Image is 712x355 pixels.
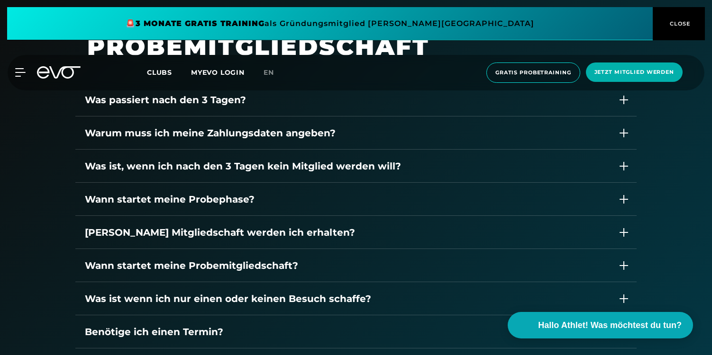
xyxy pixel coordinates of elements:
span: CLOSE [667,19,691,28]
div: Wann startet meine Probephase? [85,192,609,206]
a: Clubs [147,68,191,77]
span: Hallo Athlet! Was möchtest du tun? [538,319,682,332]
span: Gratis Probetraining [495,69,571,77]
a: Jetzt Mitglied werden [583,62,685,83]
a: MYEVO LOGIN [191,68,245,77]
div: Was ist, wenn ich nach den 3 Tagen kein Mitglied werden will? [85,159,609,173]
div: Was ist wenn ich nur einen oder keinen Besuch schaffe? [85,292,609,306]
div: Was passiert nach den 3 Tagen? [85,93,609,107]
span: en [264,68,274,77]
button: CLOSE [653,7,705,40]
button: Hallo Athlet! Was möchtest du tun? [508,312,693,338]
div: [PERSON_NAME] Mitgliedschaft werden ich erhalten? [85,225,609,240]
a: Gratis Probetraining [484,62,583,83]
div: Wann startet meine Probemitgliedschaft? [85,258,609,273]
a: en [264,67,285,78]
span: Jetzt Mitglied werden [594,68,674,76]
div: Warum muss ich meine Zahlungsdaten angeben? [85,126,609,140]
div: Benötige ich einen Termin? [85,325,609,339]
span: Clubs [147,68,172,77]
